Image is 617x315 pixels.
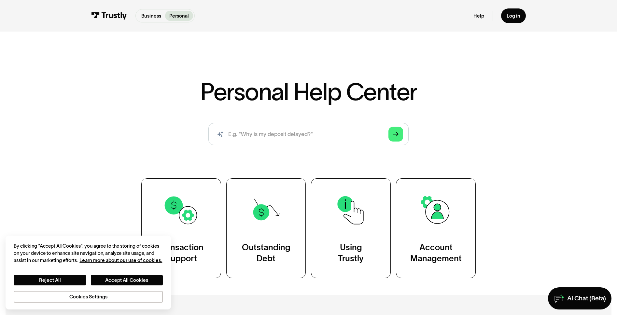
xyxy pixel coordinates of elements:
div: Outstanding Debt [242,242,290,264]
p: Personal [169,12,189,20]
a: Business [137,11,165,21]
a: TransactionSupport [141,178,221,278]
button: Reject All [14,275,86,285]
a: AccountManagement [396,178,476,278]
div: Using Trustly [338,242,364,264]
a: Personal [165,11,193,21]
a: Log in [501,8,526,23]
input: search [208,123,408,145]
a: AI Chat (Beta) [548,287,611,309]
a: More information about your privacy, opens in a new tab [79,257,162,263]
p: Business [141,12,161,20]
div: By clicking “Accept All Cookies”, you agree to the storing of cookies on your device to enhance s... [14,242,163,264]
button: Cookies Settings [14,291,163,303]
a: OutstandingDebt [226,178,306,278]
button: Accept All Cookies [91,275,163,285]
div: Cookie banner [6,236,171,309]
div: Privacy [14,242,163,303]
div: AI Chat (Beta) [567,294,606,303]
div: Account Management [410,242,462,264]
img: Trustly Logo [91,12,127,20]
a: Help [473,13,484,19]
div: Log in [507,13,520,19]
a: UsingTrustly [311,178,391,278]
div: Transaction Support [159,242,203,264]
form: Search [208,123,408,145]
h1: Personal Help Center [200,80,417,104]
